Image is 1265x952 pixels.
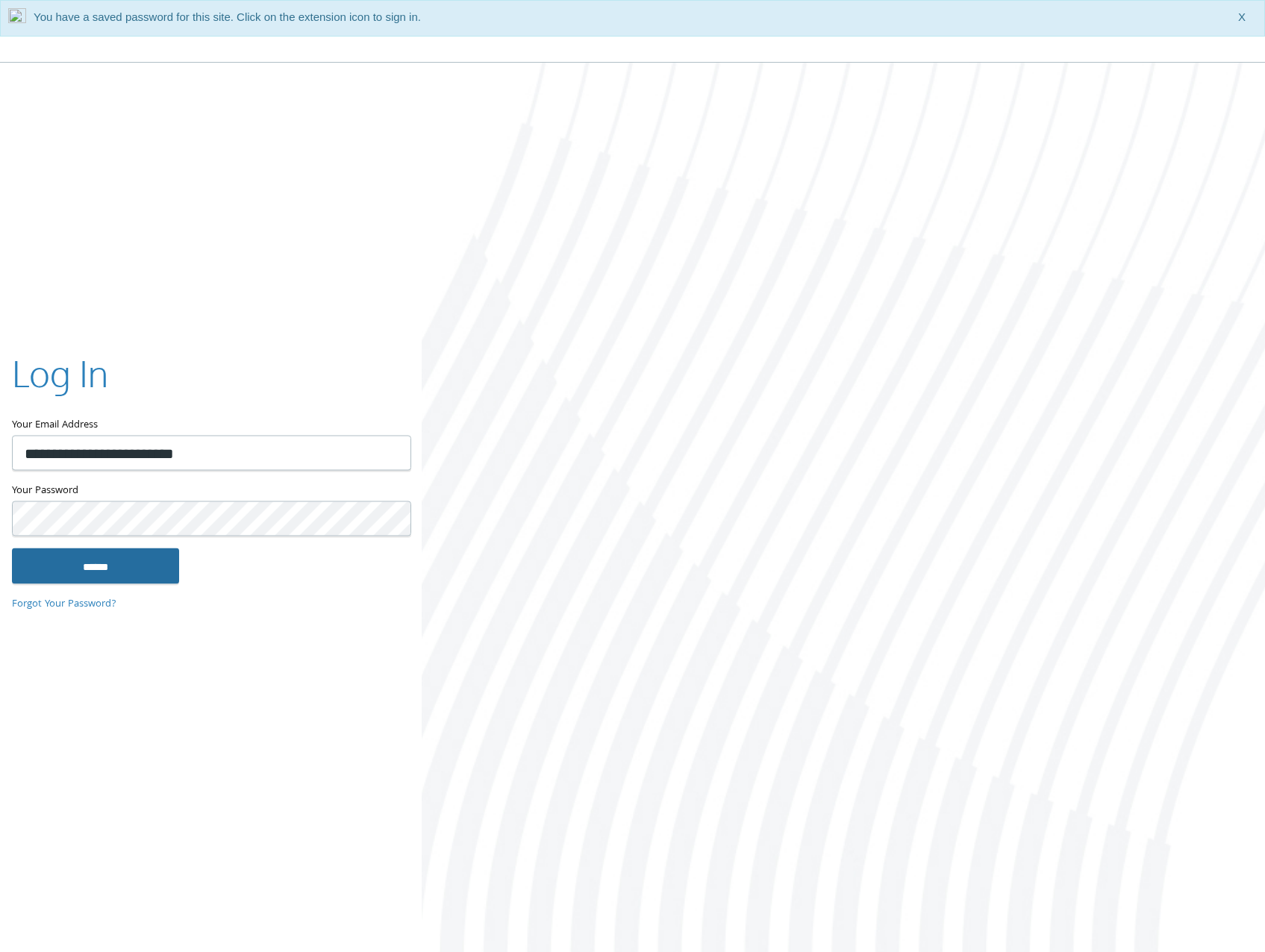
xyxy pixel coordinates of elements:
a: Forgot Your Password? [12,597,116,613]
label: Your Password [12,483,410,501]
span: You have a saved password for this site. Click on the extension icon to sign in. [34,10,421,23]
img: notLoggedInIcon.png [8,8,26,28]
h2: Log In [12,348,108,398]
span: X [1238,8,1246,26]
